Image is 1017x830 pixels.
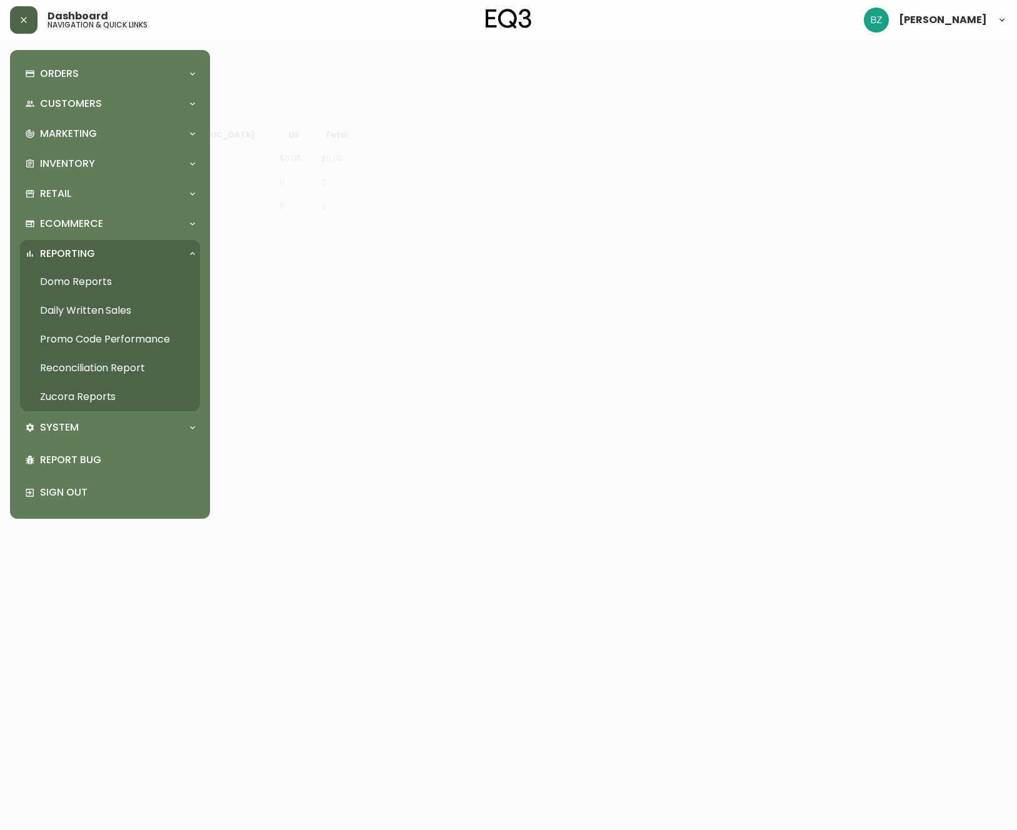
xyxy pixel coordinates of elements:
[20,414,200,441] div: System
[40,486,195,499] p: Sign Out
[20,382,200,411] a: Zucora Reports
[899,15,987,25] span: [PERSON_NAME]
[20,150,200,177] div: Inventory
[48,21,148,29] h5: navigation & quick links
[40,97,102,111] p: Customers
[40,421,79,434] p: System
[20,60,200,87] div: Orders
[20,90,200,117] div: Customers
[40,67,79,81] p: Orders
[20,240,200,267] div: Reporting
[20,210,200,237] div: Ecommerce
[40,217,103,231] p: Ecommerce
[20,120,200,147] div: Marketing
[48,11,108,21] span: Dashboard
[20,325,200,354] a: Promo Code Performance
[20,444,200,476] div: Report Bug
[40,127,97,141] p: Marketing
[40,187,71,201] p: Retail
[20,354,200,382] a: Reconciliation Report
[40,453,195,467] p: Report Bug
[20,476,200,509] div: Sign Out
[20,296,200,325] a: Daily Written Sales
[40,247,95,261] p: Reporting
[486,9,532,29] img: logo
[864,7,889,32] img: 603957c962080f772e6770b96f84fb5c
[20,267,200,296] a: Domo Reports
[20,180,200,207] div: Retail
[40,157,95,171] p: Inventory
